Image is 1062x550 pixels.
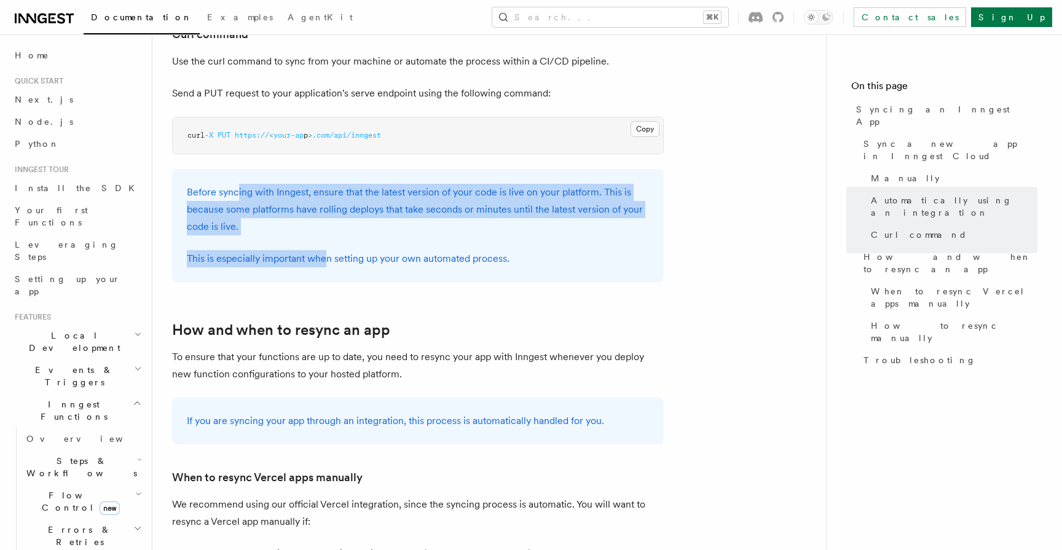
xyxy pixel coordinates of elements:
[172,496,664,530] p: We recommend using our official Vercel integration, since the syncing process is automatic. You w...
[866,224,1037,246] a: Curl command
[187,412,649,430] p: If you are syncing your app through an integration, this process is automatically handled for you.
[304,131,308,139] span: p
[859,349,1037,371] a: Troubleshooting
[10,165,69,175] span: Inngest tour
[312,131,381,139] span: .com/api/inngest
[10,234,144,268] a: Leveraging Steps
[863,138,1037,162] span: Sync a new app in Inngest Cloud
[10,364,134,388] span: Events & Triggers
[866,167,1037,189] a: Manually
[22,524,133,548] span: Errors & Retries
[15,205,88,227] span: Your first Functions
[863,251,1037,275] span: How and when to resync an app
[22,489,135,514] span: Flow Control
[15,183,142,193] span: Install the SDK
[10,111,144,133] a: Node.js
[871,172,940,184] span: Manually
[10,199,144,234] a: Your first Functions
[22,455,137,479] span: Steps & Workflows
[205,131,213,139] span: -X
[851,79,1037,98] h4: On this page
[871,285,1037,310] span: When to resync Vercel apps manually
[10,44,144,66] a: Home
[10,177,144,199] a: Install the SDK
[866,280,1037,315] a: When to resync Vercel apps manually
[10,393,144,428] button: Inngest Functions
[10,359,144,393] button: Events & Triggers
[172,469,363,486] a: When to resync Vercel apps manually
[15,49,49,61] span: Home
[187,184,649,235] p: Before syncing with Inngest, ensure that the latest version of your code is live on your platform...
[704,11,721,23] kbd: ⌘K
[856,103,1037,128] span: Syncing an Inngest App
[207,12,273,22] span: Examples
[10,312,51,322] span: Features
[273,131,304,139] span: your-ap
[200,4,280,33] a: Examples
[871,194,1037,219] span: Automatically using an integration
[10,398,133,423] span: Inngest Functions
[15,240,119,262] span: Leveraging Steps
[288,12,353,22] span: AgentKit
[15,139,60,149] span: Python
[15,117,73,127] span: Node.js
[859,246,1037,280] a: How and when to resync an app
[187,131,205,139] span: curl
[22,450,144,484] button: Steps & Workflows
[863,354,976,366] span: Troubleshooting
[871,320,1037,344] span: How to resync manually
[10,329,134,354] span: Local Development
[172,321,390,339] a: How and when to resync an app
[492,7,728,27] button: Search...⌘K
[10,76,63,86] span: Quick start
[10,88,144,111] a: Next.js
[851,98,1037,133] a: Syncing an Inngest App
[10,324,144,359] button: Local Development
[280,4,360,33] a: AgentKit
[22,428,144,450] a: Overview
[15,95,73,104] span: Next.js
[859,133,1037,167] a: Sync a new app in Inngest Cloud
[10,133,144,155] a: Python
[866,315,1037,349] a: How to resync manually
[854,7,966,27] a: Contact sales
[871,229,967,241] span: Curl command
[22,484,144,519] button: Flow Controlnew
[84,4,200,34] a: Documentation
[172,85,664,102] p: Send a PUT request to your application's serve endpoint using the following command:
[218,131,230,139] span: PUT
[10,268,144,302] a: Setting up your app
[172,348,664,383] p: To ensure that your functions are up to date, you need to resync your app with Inngest whenever y...
[172,53,664,70] p: Use the curl command to sync from your machine or automate the process within a CI/CD pipeline.
[26,434,153,444] span: Overview
[15,274,120,296] span: Setting up your app
[804,10,833,25] button: Toggle dark mode
[971,7,1052,27] a: Sign Up
[308,131,312,139] span: >
[91,12,192,22] span: Documentation
[187,250,649,267] p: This is especially important when setting up your own automated process.
[631,121,659,137] button: Copy
[100,501,120,515] span: new
[866,189,1037,224] a: Automatically using an integration
[269,131,273,139] span: <
[235,131,269,139] span: https://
